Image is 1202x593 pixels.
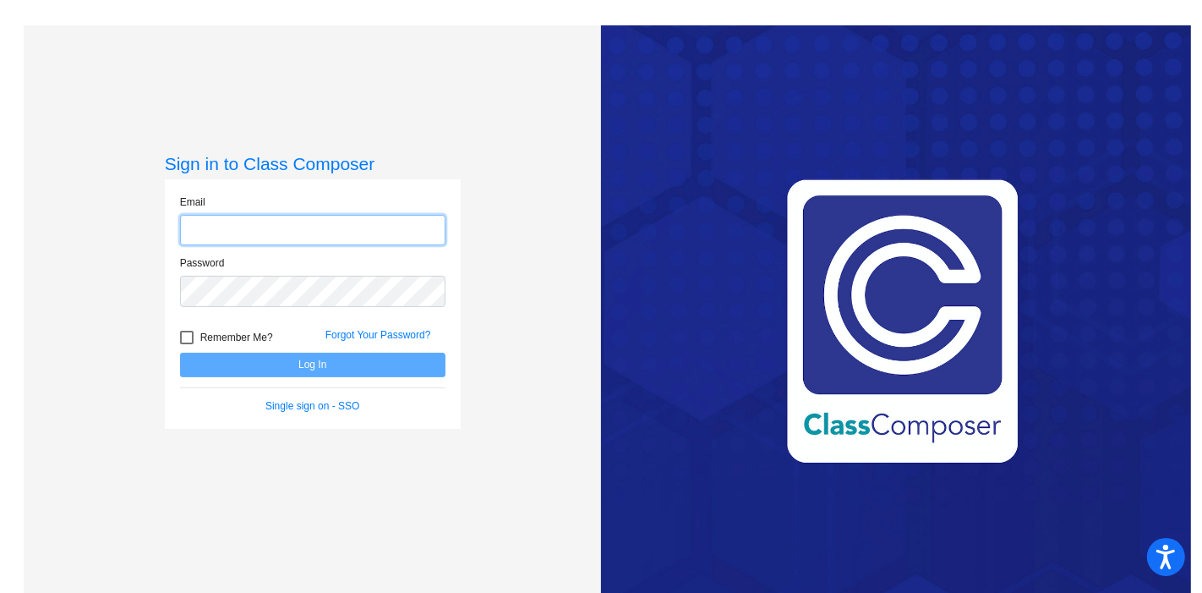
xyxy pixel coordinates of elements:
[180,353,445,377] button: Log In
[265,400,359,412] a: Single sign on - SSO
[165,153,461,174] h3: Sign in to Class Composer
[180,255,225,271] label: Password
[200,327,273,348] span: Remember Me?
[180,195,205,210] label: Email
[325,329,431,341] a: Forgot Your Password?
